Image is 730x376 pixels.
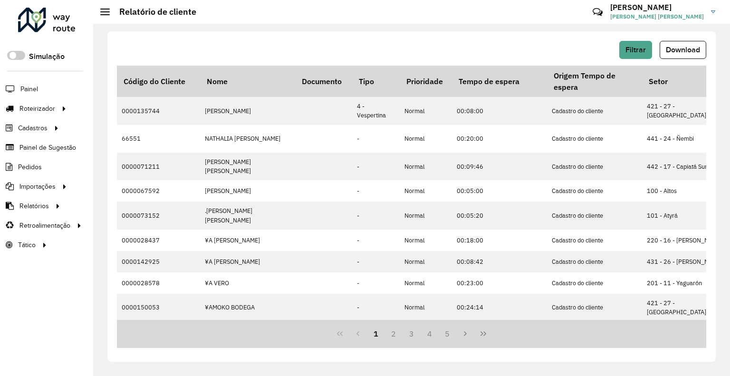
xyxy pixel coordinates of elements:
[18,123,48,133] span: Cadastros
[117,180,200,202] td: 0000067592
[19,201,49,211] span: Relatórios
[452,125,547,153] td: 00:20:00
[587,2,608,22] a: Contato Rápido
[200,272,295,294] td: ¥A VERO
[547,180,642,202] td: Cadastro do cliente
[117,153,200,180] td: 0000071211
[200,294,295,321] td: ¥AMOKO BODEGA
[29,51,65,62] label: Simulação
[295,66,352,97] th: Documento
[18,240,36,250] span: Tático
[400,97,452,125] td: Normal
[421,325,439,343] button: 4
[666,46,700,54] span: Download
[200,230,295,251] td: ¥A [PERSON_NAME]
[452,272,547,294] td: 00:23:00
[19,104,55,114] span: Roteirizador
[117,66,200,97] th: Código do Cliente
[400,251,452,272] td: Normal
[352,180,400,202] td: -
[474,325,492,343] button: Last Page
[117,230,200,251] td: 0000028437
[200,202,295,229] td: .[PERSON_NAME] [PERSON_NAME]
[400,272,452,294] td: Normal
[117,202,200,229] td: 0000073152
[452,180,547,202] td: 00:05:00
[547,230,642,251] td: Cadastro do cliente
[547,125,642,153] td: Cadastro do cliente
[352,153,400,180] td: -
[117,125,200,153] td: 66551
[547,66,642,97] th: Origem Tempo de espera
[403,325,421,343] button: 3
[200,251,295,272] td: ¥A [PERSON_NAME]
[660,41,706,59] button: Download
[400,153,452,180] td: Normal
[352,294,400,321] td: -
[352,230,400,251] td: -
[117,97,200,125] td: 0000135744
[400,294,452,321] td: Normal
[110,7,196,17] h2: Relatório de cliente
[456,325,474,343] button: Next Page
[20,84,38,94] span: Painel
[400,180,452,202] td: Normal
[547,294,642,321] td: Cadastro do cliente
[452,66,547,97] th: Tempo de espera
[452,97,547,125] td: 00:08:00
[400,125,452,153] td: Normal
[19,143,76,153] span: Painel de Sugestão
[547,97,642,125] td: Cadastro do cliente
[200,66,295,97] th: Nome
[452,153,547,180] td: 00:09:46
[352,251,400,272] td: -
[547,251,642,272] td: Cadastro do cliente
[352,125,400,153] td: -
[452,294,547,321] td: 00:24:14
[610,3,704,12] h3: [PERSON_NAME]
[352,97,400,125] td: 4 - Vespertina
[19,182,56,192] span: Importações
[200,125,295,153] td: NATHALIA [PERSON_NAME]
[352,66,400,97] th: Tipo
[452,230,547,251] td: 00:18:00
[117,251,200,272] td: 0000142925
[367,325,385,343] button: 1
[439,325,457,343] button: 5
[352,272,400,294] td: -
[619,41,652,59] button: Filtrar
[200,180,295,202] td: [PERSON_NAME]
[547,272,642,294] td: Cadastro do cliente
[117,272,200,294] td: 0000028578
[200,153,295,180] td: [PERSON_NAME] [PERSON_NAME]
[452,202,547,229] td: 00:05:20
[400,202,452,229] td: Normal
[18,162,42,172] span: Pedidos
[384,325,403,343] button: 2
[610,12,704,21] span: [PERSON_NAME] [PERSON_NAME]
[352,202,400,229] td: -
[452,251,547,272] td: 00:08:42
[625,46,646,54] span: Filtrar
[400,66,452,97] th: Prioridade
[200,97,295,125] td: [PERSON_NAME]
[400,230,452,251] td: Normal
[547,202,642,229] td: Cadastro do cliente
[547,153,642,180] td: Cadastro do cliente
[19,221,70,231] span: Retroalimentação
[117,294,200,321] td: 0000150053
